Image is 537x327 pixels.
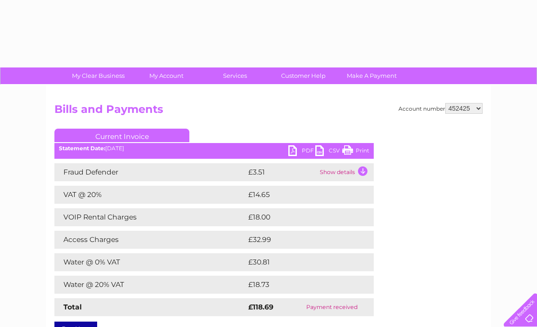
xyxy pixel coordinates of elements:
td: Fraud Defender [54,163,246,181]
td: Water @ 20% VAT [54,276,246,294]
td: Water @ 0% VAT [54,253,246,271]
a: Make A Payment [335,67,409,84]
b: Statement Date: [59,145,105,152]
div: [DATE] [54,145,374,152]
td: £18.00 [246,208,355,226]
a: Print [342,145,369,158]
a: My Clear Business [61,67,135,84]
td: Payment received [291,298,374,316]
td: VOIP Rental Charges [54,208,246,226]
td: £14.65 [246,186,355,204]
td: Access Charges [54,231,246,249]
a: CSV [315,145,342,158]
a: Services [198,67,272,84]
td: VAT @ 20% [54,186,246,204]
div: Account number [398,103,483,114]
a: My Account [130,67,204,84]
td: £30.81 [246,253,355,271]
td: £32.99 [246,231,356,249]
td: Show details [318,163,374,181]
strong: Total [63,303,82,311]
a: PDF [288,145,315,158]
td: £18.73 [246,276,355,294]
a: Customer Help [266,67,340,84]
h2: Bills and Payments [54,103,483,120]
td: £3.51 [246,163,318,181]
a: Current Invoice [54,129,189,142]
strong: £118.69 [248,303,273,311]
